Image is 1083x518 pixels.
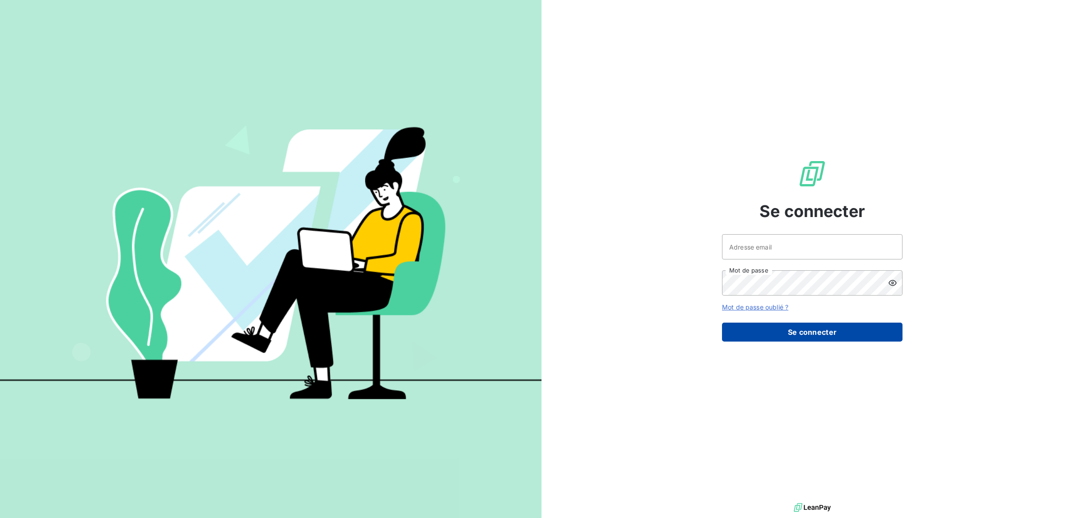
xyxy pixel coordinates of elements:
[798,159,827,188] img: Logo LeanPay
[794,501,831,514] img: logo
[722,323,902,342] button: Se connecter
[722,234,902,259] input: placeholder
[759,199,865,223] span: Se connecter
[722,303,788,311] a: Mot de passe oublié ?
